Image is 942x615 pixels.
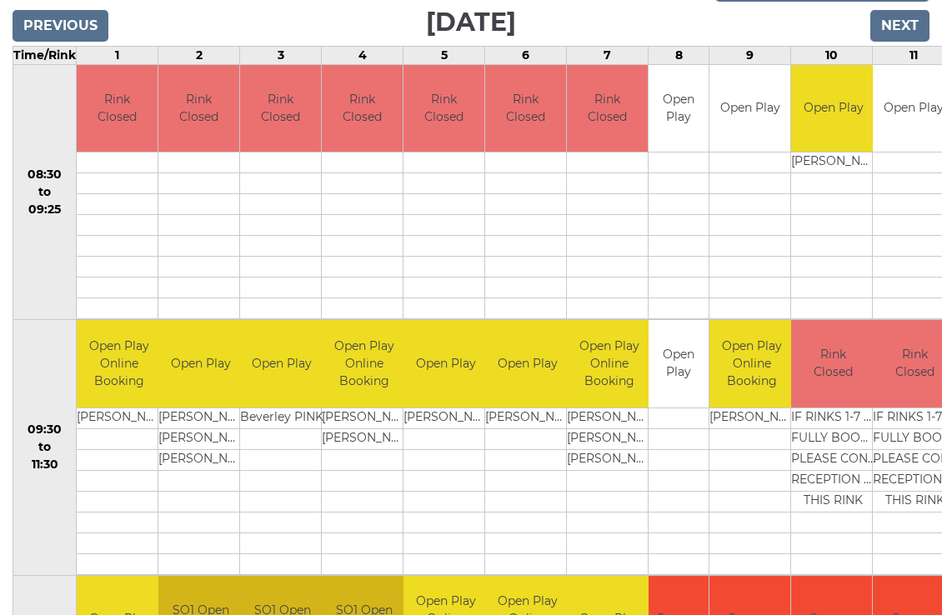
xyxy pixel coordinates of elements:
td: Open Play [485,320,569,407]
td: Rink Closed [791,320,875,407]
td: Open Play Online Booking [77,320,161,407]
td: [PERSON_NAME] [709,407,794,428]
td: FULLY BOOKED [791,428,875,449]
td: Open Play [649,65,709,152]
td: Rink Closed [77,65,158,152]
td: 2 [158,46,240,64]
td: Open Play Online Booking [709,320,794,407]
td: [PERSON_NAME] [791,152,875,173]
td: [PERSON_NAME] [567,449,651,470]
td: THIS RINK [791,491,875,512]
td: Open Play [791,65,875,152]
td: [PERSON_NAME] [567,428,651,449]
td: [PERSON_NAME] [158,449,243,470]
td: [PERSON_NAME] [322,407,406,428]
td: Open Play [709,65,790,152]
td: Rink Closed [485,65,566,152]
td: 3 [240,46,322,64]
td: Open Play Online Booking [567,320,651,407]
td: 08:30 to 09:25 [13,64,77,320]
td: RECEPTION TO BOOK [791,470,875,491]
td: Rink Closed [158,65,239,152]
td: 6 [485,46,567,64]
input: Previous [13,10,108,42]
td: [PERSON_NAME] [77,407,161,428]
td: 10 [791,46,873,64]
td: PLEASE CONTACT [791,449,875,470]
td: [PERSON_NAME] [322,428,406,449]
td: Rink Closed [240,65,321,152]
td: IF RINKS 1-7 ARE [791,407,875,428]
td: Open Play [649,320,709,407]
td: 9 [709,46,791,64]
td: [PERSON_NAME] [403,407,488,428]
td: 09:30 to 11:30 [13,320,77,576]
td: Open Play [240,320,323,407]
td: [PERSON_NAME] [567,407,651,428]
td: Beverley PINK [240,407,323,428]
td: Rink Closed [322,65,403,152]
td: [PERSON_NAME] [158,428,243,449]
td: 4 [322,46,403,64]
td: Open Play [158,320,243,407]
td: Time/Rink [13,46,77,64]
td: Rink Closed [403,65,484,152]
td: 7 [567,46,649,64]
td: [PERSON_NAME] [158,407,243,428]
td: 5 [403,46,485,64]
td: 1 [77,46,158,64]
td: Open Play [403,320,488,407]
input: Next [870,10,929,42]
td: Rink Closed [567,65,648,152]
td: 8 [649,46,709,64]
td: [PERSON_NAME] [485,407,569,428]
td: Open Play Online Booking [322,320,406,407]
